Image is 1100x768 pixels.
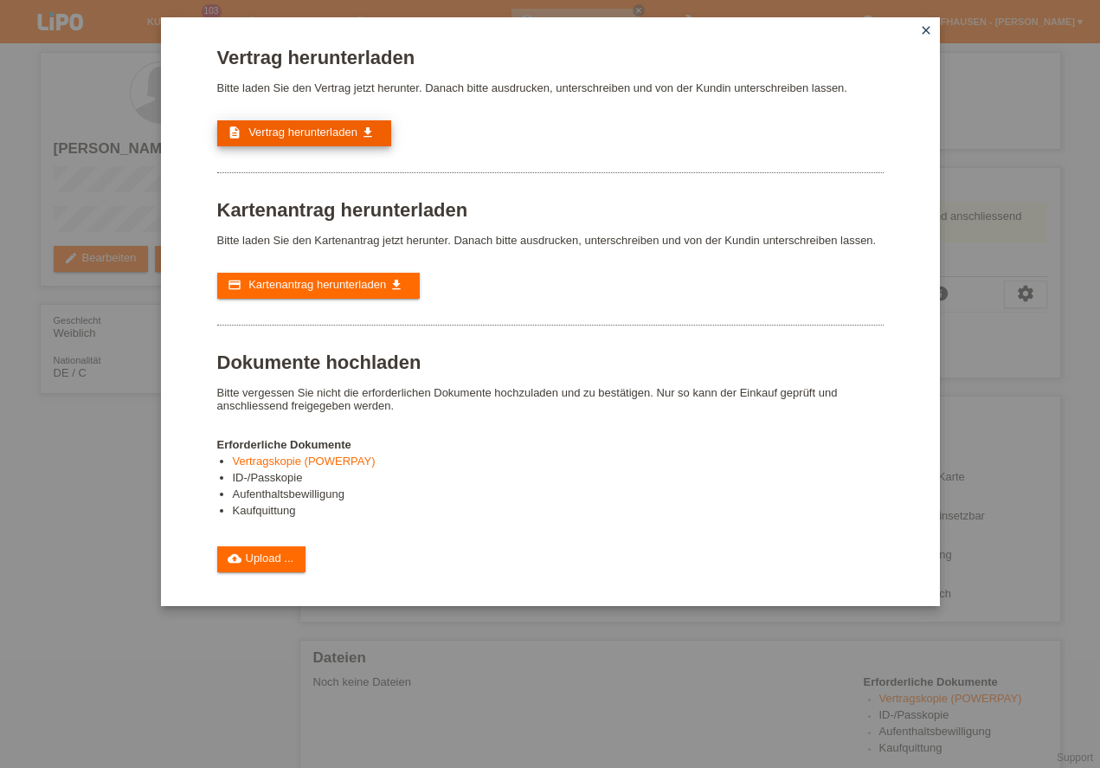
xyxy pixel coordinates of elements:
li: ID-/Passkopie [233,471,884,487]
i: cloud_upload [228,552,241,565]
span: Vertrag herunterladen [248,126,357,139]
p: Bitte laden Sie den Vertrag jetzt herunter. Danach bitte ausdrucken, unterschreiben und von der K... [217,81,884,94]
i: get_app [361,126,375,139]
a: credit_card Kartenantrag herunterladen get_app [217,273,420,299]
h4: Erforderliche Dokumente [217,438,884,451]
p: Bitte laden Sie den Kartenantrag jetzt herunter. Danach bitte ausdrucken, unterschreiben und von ... [217,234,884,247]
i: description [228,126,241,139]
h1: Kartenantrag herunterladen [217,199,884,221]
a: description Vertrag herunterladen get_app [217,120,391,146]
i: get_app [389,278,403,292]
li: Kaufquittung [233,504,884,520]
a: Vertragskopie (POWERPAY) [233,455,376,468]
h1: Vertrag herunterladen [217,47,884,68]
a: cloud_uploadUpload ... [217,546,306,572]
a: close [915,22,937,42]
span: Kartenantrag herunterladen [248,278,386,291]
i: close [919,23,933,37]
li: Aufenthaltsbewilligung [233,487,884,504]
h1: Dokumente hochladen [217,352,884,373]
i: credit_card [228,278,241,292]
p: Bitte vergessen Sie nicht die erforderlichen Dokumente hochzuladen und zu bestätigen. Nur so kann... [217,386,884,412]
